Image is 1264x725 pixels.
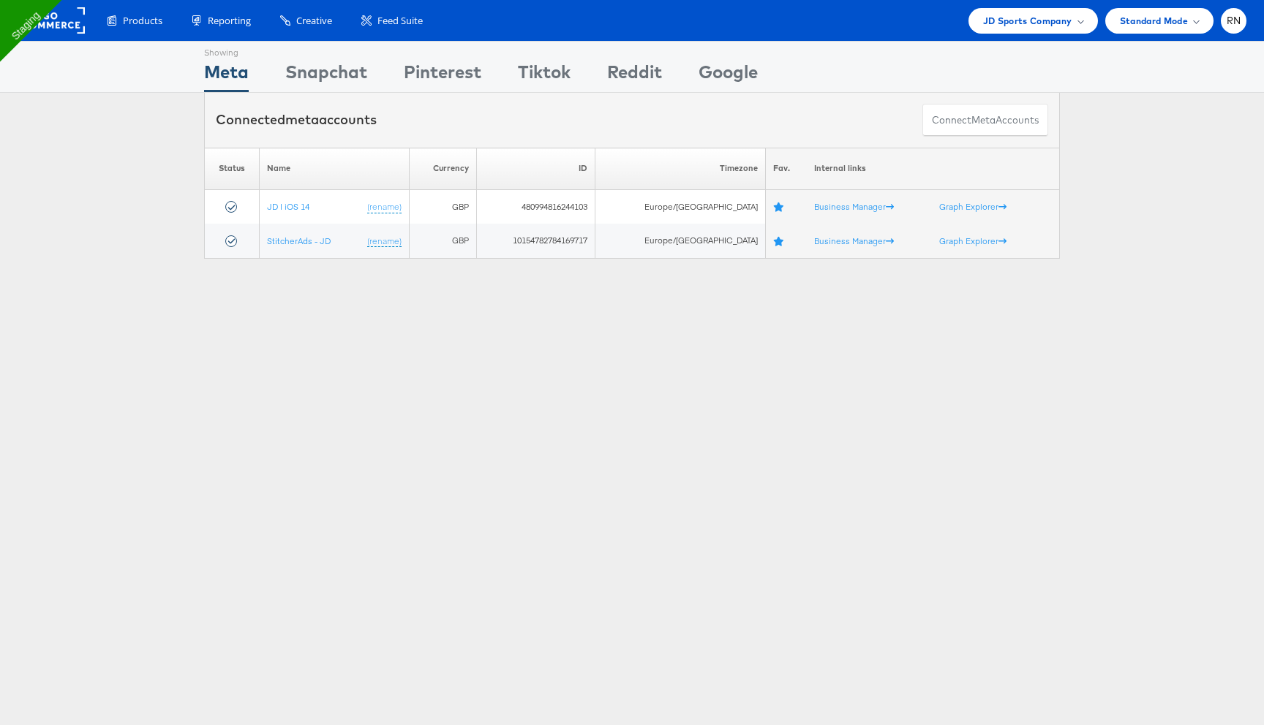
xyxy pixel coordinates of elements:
[267,235,331,246] a: StitcherAds - JD
[296,14,332,28] span: Creative
[477,224,595,258] td: 10154782784169717
[922,104,1048,137] button: ConnectmetaAccounts
[409,189,476,224] td: GBP
[404,59,481,92] div: Pinterest
[260,148,410,189] th: Name
[477,189,595,224] td: 480994816244103
[267,200,309,211] a: JD | iOS 14
[595,224,765,258] td: Europe/[GEOGRAPHIC_DATA]
[205,148,260,189] th: Status
[208,14,251,28] span: Reporting
[971,113,996,127] span: meta
[216,110,377,129] div: Connected accounts
[607,59,662,92] div: Reddit
[477,148,595,189] th: ID
[939,235,1007,246] a: Graph Explorer
[814,201,894,212] a: Business Manager
[204,59,249,92] div: Meta
[367,200,402,213] a: (rename)
[123,14,162,28] span: Products
[377,14,423,28] span: Feed Suite
[204,42,249,59] div: Showing
[285,111,319,128] span: meta
[595,189,765,224] td: Europe/[GEOGRAPHIC_DATA]
[983,13,1072,29] span: JD Sports Company
[595,148,765,189] th: Timezone
[285,59,367,92] div: Snapchat
[814,235,894,246] a: Business Manager
[409,148,476,189] th: Currency
[367,235,402,247] a: (rename)
[1120,13,1188,29] span: Standard Mode
[699,59,758,92] div: Google
[1227,16,1241,26] span: RN
[518,59,571,92] div: Tiktok
[409,224,476,258] td: GBP
[939,201,1007,212] a: Graph Explorer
